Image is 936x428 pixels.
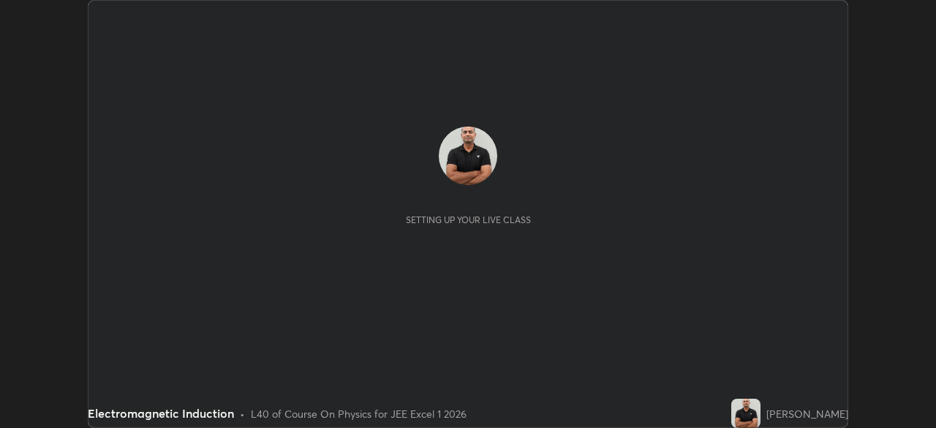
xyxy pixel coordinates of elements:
[766,406,848,421] div: [PERSON_NAME]
[406,214,531,225] div: Setting up your live class
[251,406,467,421] div: L40 of Course On Physics for JEE Excel 1 2026
[439,127,497,185] img: a183ceb4c4e046f7af72081f627da574.jpg
[240,406,245,421] div: •
[88,405,234,422] div: Electromagnetic Induction
[731,399,760,428] img: a183ceb4c4e046f7af72081f627da574.jpg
